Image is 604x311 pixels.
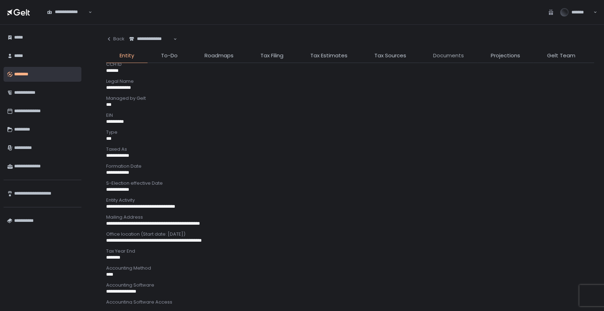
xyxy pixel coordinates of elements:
[106,32,125,46] button: Back
[120,52,134,60] span: Entity
[47,15,88,22] input: Search for option
[106,197,594,203] div: Entity Activity
[106,214,594,220] div: Mailing Address
[491,52,520,60] span: Projections
[310,52,347,60] span: Tax Estimates
[106,112,594,119] div: EIN
[106,146,594,152] div: Taxed As
[106,231,594,237] div: Office location (Start date: [DATE])
[106,95,594,102] div: Managed by Gelt
[106,129,594,136] div: Type
[106,61,594,68] div: CCH ID
[106,265,594,271] div: Accounting Method
[129,42,173,49] input: Search for option
[106,163,594,169] div: Formation Date
[106,180,594,186] div: S-Election effective Date
[260,52,283,60] span: Tax Filing
[374,52,406,60] span: Tax Sources
[106,78,594,85] div: Legal Name
[161,52,178,60] span: To-Do
[205,52,234,60] span: Roadmaps
[125,32,177,47] div: Search for option
[106,299,594,305] div: Accounting Software Access
[106,282,594,288] div: Accounting Software
[433,52,464,60] span: Documents
[106,248,594,254] div: Tax Year End
[547,52,575,60] span: Gelt Team
[42,5,92,20] div: Search for option
[106,36,125,42] div: Back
